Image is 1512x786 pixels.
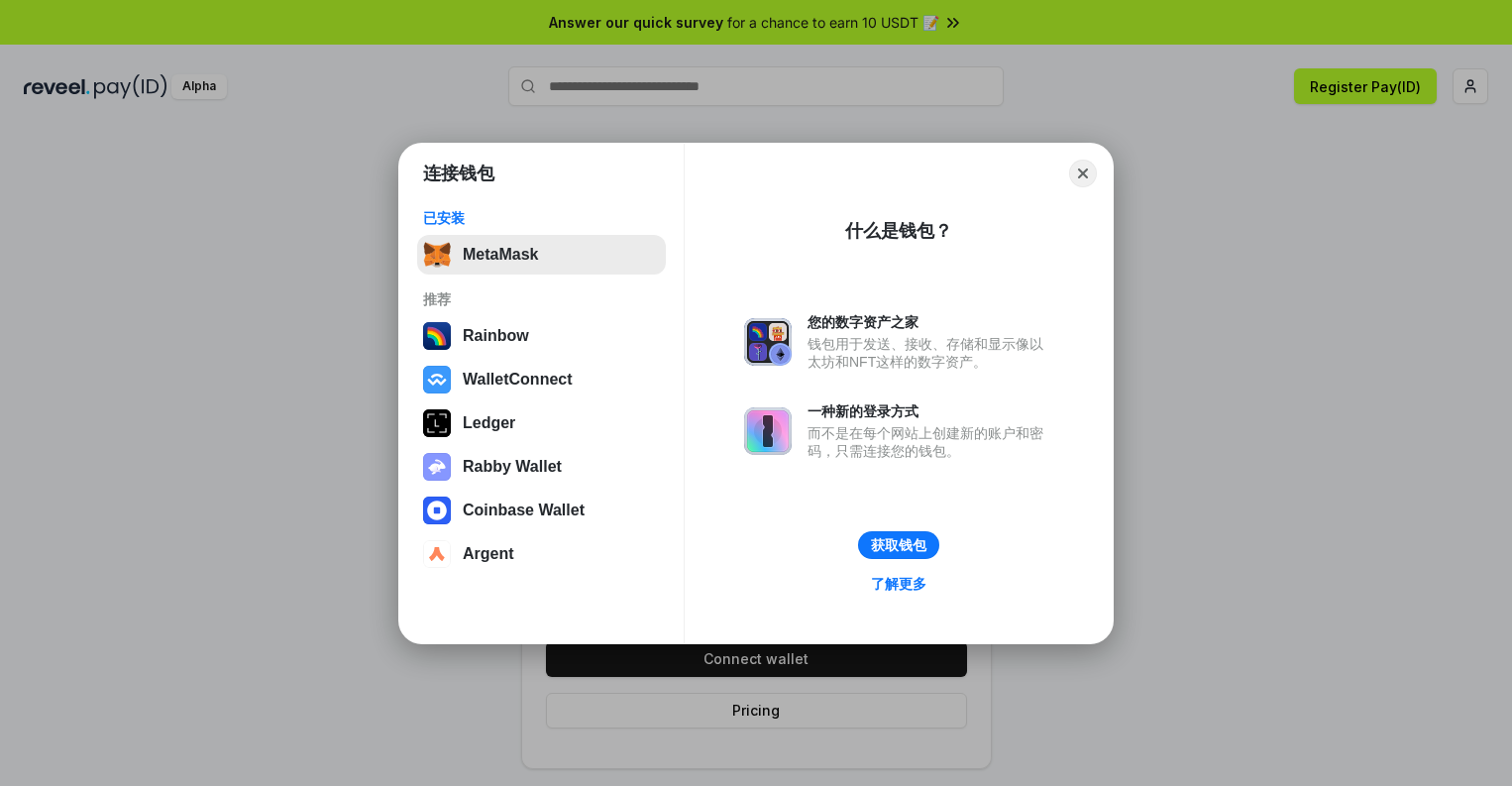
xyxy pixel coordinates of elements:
button: Close [1069,160,1097,187]
div: MetaMask [463,246,538,264]
button: WalletConnect [417,360,666,399]
div: 推荐 [423,290,660,308]
button: 获取钱包 [858,531,939,559]
div: 了解更多 [871,575,926,593]
img: svg+xml,%3Csvg%20xmlns%3D%22http%3A%2F%2Fwww.w3.org%2F2000%2Fsvg%22%20fill%3D%22none%22%20viewBox... [744,407,792,455]
div: 什么是钱包？ [845,219,952,243]
h1: 连接钱包 [423,162,494,185]
button: Argent [417,534,666,574]
img: svg+xml,%3Csvg%20width%3D%2228%22%20height%3D%2228%22%20viewBox%3D%220%200%2028%2028%22%20fill%3D... [423,497,451,524]
div: 而不是在每个网站上创建新的账户和密码，只需连接您的钱包。 [808,424,1053,460]
div: WalletConnect [463,371,573,389]
div: Rainbow [463,327,529,345]
button: Rainbow [417,316,666,356]
button: Coinbase Wallet [417,491,666,530]
img: svg+xml,%3Csvg%20fill%3D%22none%22%20height%3D%2233%22%20viewBox%3D%220%200%2035%2033%22%20width%... [423,241,451,269]
button: Ledger [417,403,666,443]
button: MetaMask [417,235,666,275]
button: Rabby Wallet [417,447,666,487]
img: svg+xml,%3Csvg%20xmlns%3D%22http%3A%2F%2Fwww.w3.org%2F2000%2Fsvg%22%20fill%3D%22none%22%20viewBox... [744,318,792,366]
div: Coinbase Wallet [463,502,585,519]
div: 钱包用于发送、接收、存储和显示像以太坊和NFT这样的数字资产。 [808,335,1053,371]
img: svg+xml,%3Csvg%20width%3D%22120%22%20height%3D%22120%22%20viewBox%3D%220%200%20120%20120%22%20fil... [423,322,451,350]
div: 您的数字资产之家 [808,313,1053,331]
a: 了解更多 [859,571,938,597]
img: svg+xml,%3Csvg%20width%3D%2228%22%20height%3D%2228%22%20viewBox%3D%220%200%2028%2028%22%20fill%3D... [423,366,451,393]
div: Argent [463,545,514,563]
div: 已安装 [423,209,660,227]
div: Rabby Wallet [463,458,562,476]
img: svg+xml,%3Csvg%20xmlns%3D%22http%3A%2F%2Fwww.w3.org%2F2000%2Fsvg%22%20fill%3D%22none%22%20viewBox... [423,453,451,481]
div: 一种新的登录方式 [808,402,1053,420]
img: svg+xml,%3Csvg%20xmlns%3D%22http%3A%2F%2Fwww.w3.org%2F2000%2Fsvg%22%20width%3D%2228%22%20height%3... [423,409,451,437]
div: Ledger [463,414,515,432]
img: svg+xml,%3Csvg%20width%3D%2228%22%20height%3D%2228%22%20viewBox%3D%220%200%2028%2028%22%20fill%3D... [423,540,451,568]
div: 获取钱包 [871,536,926,554]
